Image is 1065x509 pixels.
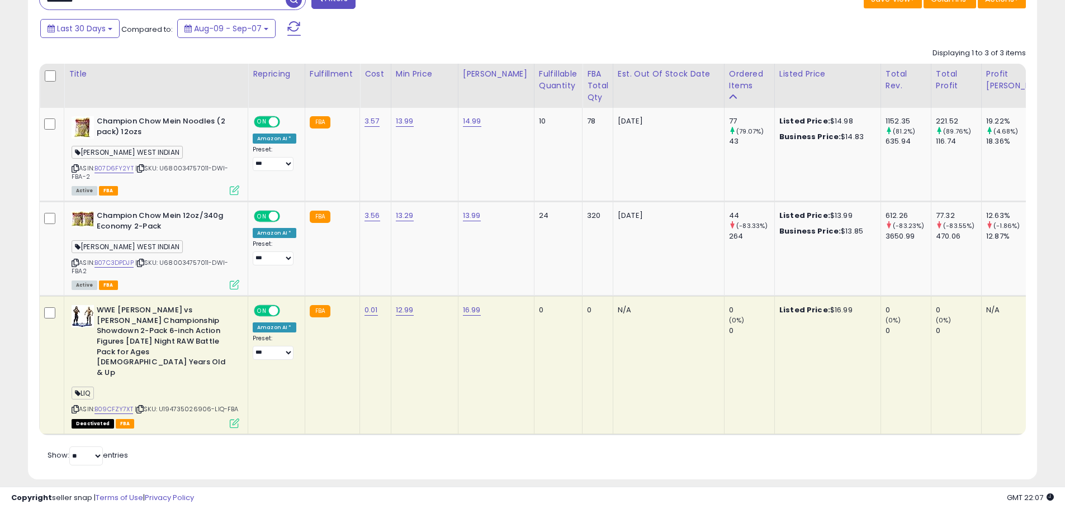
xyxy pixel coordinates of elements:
[255,117,269,127] span: ON
[278,212,296,221] span: OFF
[886,116,931,126] div: 1152.35
[11,492,52,503] strong: Copyright
[729,116,774,126] div: 77
[986,305,1049,315] div: N/A
[779,211,872,221] div: $13.99
[72,116,239,194] div: ASIN:
[145,492,194,503] a: Privacy Policy
[986,211,1057,221] div: 12.63%
[587,116,604,126] div: 78
[886,326,931,336] div: 0
[253,240,296,265] div: Preset:
[779,68,876,80] div: Listed Price
[396,305,414,316] a: 12.99
[779,116,830,126] b: Listed Price:
[72,240,183,253] span: [PERSON_NAME] WEST INDIAN
[48,450,128,460] span: Show: entries
[618,68,720,80] div: Est. Out Of Stock Date
[1007,492,1054,503] span: 2025-10-8 22:07 GMT
[943,127,971,136] small: (89.76%)
[936,316,952,325] small: (0%)
[779,226,872,236] div: $13.85
[72,419,114,429] span: All listings that are unavailable for purchase on Amazon for any reason other than out-of-stock
[72,116,94,139] img: 514OXEBdakL._SL40_.jpg
[587,211,604,221] div: 320
[936,211,981,221] div: 77.32
[116,419,135,429] span: FBA
[310,211,330,223] small: FBA
[94,164,134,173] a: B07D6FY2YT
[194,23,262,34] span: Aug-09 - Sep-07
[736,221,768,230] small: (-83.33%)
[993,127,1018,136] small: (4.68%)
[135,405,239,413] span: | SKU: U194735026906-LIQ-FBA
[618,305,716,315] p: N/A
[94,405,133,414] a: B09CFZY7XT
[933,48,1026,59] div: Displaying 1 to 3 of 3 items
[986,136,1057,146] div: 18.36%
[986,68,1053,92] div: Profit [PERSON_NAME]
[779,131,841,142] b: Business Price:
[310,305,330,317] small: FBA
[779,226,841,236] b: Business Price:
[97,305,233,380] b: WWE [PERSON_NAME] vs [PERSON_NAME] Championship Showdown 2-Pack 6-inch Action Figures [DATE] Nigh...
[463,210,481,221] a: 13.99
[99,186,118,196] span: FBA
[94,258,134,268] a: B07C3DPDJP
[255,212,269,221] span: ON
[618,116,716,126] p: [DATE]
[310,68,355,80] div: Fulfillment
[96,492,143,503] a: Terms of Use
[278,306,296,316] span: OFF
[72,305,94,327] img: 417ddzA3XoL._SL40_.jpg
[253,68,300,80] div: Repricing
[72,164,228,180] span: | SKU: U680034757011-DWI-FBA-2
[463,305,481,316] a: 16.99
[253,134,296,144] div: Amazon AI *
[97,116,233,140] b: Champion Chow Mein Noodles (2 pack) 12ozs
[729,68,770,92] div: Ordered Items
[736,127,764,136] small: (79.07%)
[539,211,574,221] div: 24
[893,221,924,230] small: (-83.23%)
[365,305,378,316] a: 0.01
[936,326,981,336] div: 0
[993,221,1020,230] small: (-1.86%)
[729,231,774,241] div: 264
[396,68,453,80] div: Min Price
[255,306,269,316] span: ON
[539,68,578,92] div: Fulfillable Quantity
[886,316,901,325] small: (0%)
[779,305,830,315] b: Listed Price:
[57,23,106,34] span: Last 30 Days
[729,316,745,325] small: (0%)
[886,136,931,146] div: 635.94
[779,116,872,126] div: $14.98
[365,210,380,221] a: 3.56
[72,387,94,399] span: LIQ
[72,211,239,288] div: ASIN:
[72,186,97,196] span: All listings currently available for purchase on Amazon
[396,116,414,127] a: 13.99
[539,305,574,315] div: 0
[253,146,296,171] div: Preset:
[69,68,243,80] div: Title
[729,326,774,336] div: 0
[943,221,974,230] small: (-83.55%)
[278,117,296,127] span: OFF
[986,231,1057,241] div: 12.87%
[886,305,931,315] div: 0
[177,19,276,38] button: Aug-09 - Sep-07
[779,132,872,142] div: $14.83
[936,116,981,126] div: 221.52
[779,210,830,221] b: Listed Price:
[618,211,716,221] p: [DATE]
[779,305,872,315] div: $16.99
[936,231,981,241] div: 470.06
[539,116,574,126] div: 10
[365,68,386,80] div: Cost
[72,146,183,159] span: [PERSON_NAME] WEST INDIAN
[72,280,97,290] span: All listings currently available for purchase on Amazon
[253,322,296,332] div: Amazon AI *
[253,228,296,238] div: Amazon AI *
